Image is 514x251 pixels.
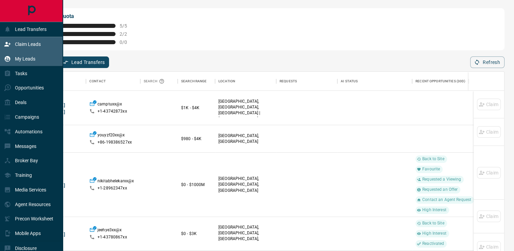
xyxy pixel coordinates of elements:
span: Requested a Viewing [420,177,464,182]
span: Back to Site [420,156,447,162]
div: Search Range [178,72,215,91]
p: nikitabhelekarxx@x [98,178,134,185]
p: youyzf20xx@x [98,132,125,139]
p: My Daily Quota [37,12,135,20]
div: Location [218,72,235,91]
p: +86- 198386527xx [98,139,132,145]
div: Recent Opportunities (30d) [412,72,480,91]
p: +1- 43742873xx [98,108,127,114]
p: [GEOGRAPHIC_DATA], [GEOGRAPHIC_DATA], [GEOGRAPHIC_DATA] [218,176,273,193]
p: camptuxx@x [98,101,122,108]
div: Contact [89,72,106,91]
p: +1- 43780867xx [98,234,127,240]
span: Favourite [420,166,443,172]
span: High Interest [420,231,449,236]
div: Location [215,72,276,91]
span: 0 / 0 [120,39,135,45]
p: [GEOGRAPHIC_DATA], [GEOGRAPHIC_DATA] [218,133,273,145]
span: Reactivated [420,241,447,247]
span: Contact an Agent Request [420,197,474,203]
span: Requested an Offer [420,187,460,193]
span: Back to Site [420,220,447,226]
div: Requests [280,72,297,91]
span: High Interest [420,207,449,213]
p: +1- 28962347xx [98,185,127,191]
span: 5 / 5 [120,23,135,29]
span: 2 / 2 [120,31,135,37]
p: [GEOGRAPHIC_DATA], [GEOGRAPHIC_DATA], [GEOGRAPHIC_DATA], [GEOGRAPHIC_DATA] [218,224,273,248]
button: Lead Transfers [59,56,109,68]
div: Contact [86,72,140,91]
p: $1K - $4K [181,105,212,111]
div: AI Status [337,72,412,91]
p: $980 - $4K [181,136,212,142]
p: $0 - $3K [181,231,212,237]
p: [GEOGRAPHIC_DATA], [GEOGRAPHIC_DATA], [GEOGRAPHIC_DATA] | [GEOGRAPHIC_DATA] [218,99,273,122]
div: Search [144,72,166,91]
button: Refresh [470,56,504,68]
p: $0 - $1000M [181,182,212,188]
p: jeehye3xx@x [98,227,122,234]
div: Recent Opportunities (30d) [415,72,465,91]
div: AI Status [341,72,358,91]
div: Requests [276,72,337,91]
div: Name [25,72,86,91]
div: Search Range [181,72,207,91]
